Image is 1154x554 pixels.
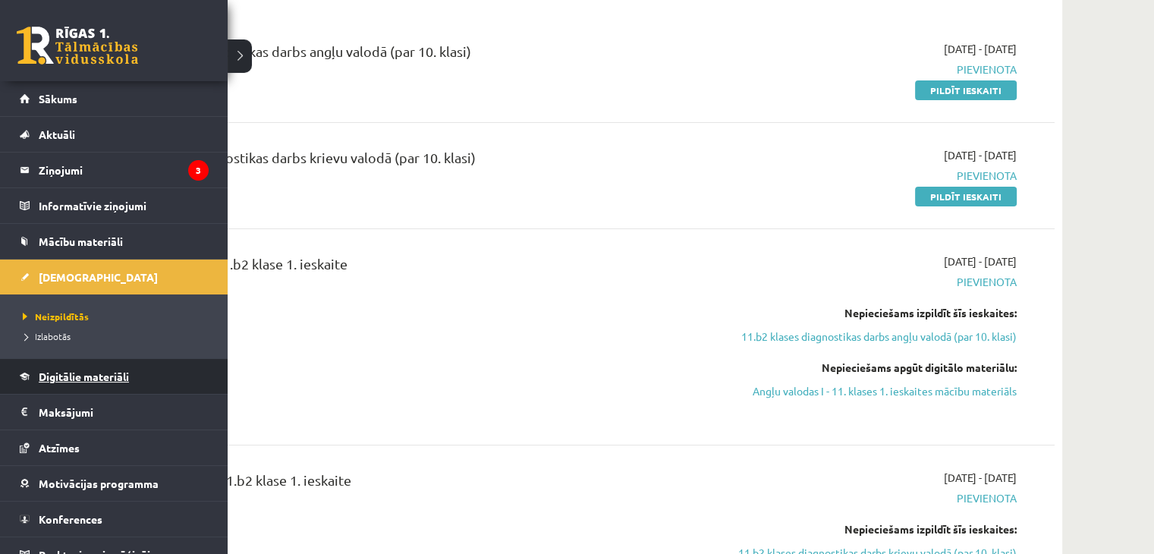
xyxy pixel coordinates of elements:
[17,27,138,65] a: Rīgas 1. Tālmācības vidusskola
[731,490,1017,506] span: Pievienota
[915,187,1017,206] a: Pildīt ieskaiti
[39,153,209,187] legend: Ziņojumi
[944,41,1017,57] span: [DATE] - [DATE]
[731,329,1017,345] a: 11.b2 klases diagnostikas darbs angļu valodā (par 10. klasi)
[20,260,209,294] a: [DEMOGRAPHIC_DATA]
[20,153,209,187] a: Ziņojumi3
[20,117,209,152] a: Aktuāli
[20,502,209,537] a: Konferences
[731,168,1017,184] span: Pievienota
[39,395,209,430] legend: Maksājumi
[20,430,209,465] a: Atzīmes
[20,224,209,259] a: Mācību materiāli
[20,81,209,116] a: Sākums
[20,188,209,223] a: Informatīvie ziņojumi
[39,512,102,526] span: Konferences
[20,466,209,501] a: Motivācijas programma
[114,147,708,175] div: 11.b2 klases diagnostikas darbs krievu valodā (par 10. klasi)
[731,274,1017,290] span: Pievienota
[19,310,212,323] a: Neizpildītās
[731,360,1017,376] div: Nepieciešams apgūt digitālo materiālu:
[39,127,75,141] span: Aktuāli
[39,92,77,105] span: Sākums
[114,253,708,282] div: Angļu valoda JK 11.b2 klase 1. ieskaite
[20,395,209,430] a: Maksājumi
[114,41,708,69] div: 11.b2 klases diagnostikas darbs angļu valodā (par 10. klasi)
[944,253,1017,269] span: [DATE] - [DATE]
[731,521,1017,537] div: Nepieciešams izpildīt šīs ieskaites:
[915,80,1017,100] a: Pildīt ieskaiti
[39,370,129,383] span: Digitālie materiāli
[39,235,123,248] span: Mācību materiāli
[20,359,209,394] a: Digitālie materiāli
[19,310,89,323] span: Neizpildītās
[39,441,80,455] span: Atzīmes
[114,470,708,498] div: Krievu valoda JK 11.b2 klase 1. ieskaite
[19,330,71,342] span: Izlabotās
[731,305,1017,321] div: Nepieciešams izpildīt šīs ieskaites:
[39,270,158,284] span: [DEMOGRAPHIC_DATA]
[731,61,1017,77] span: Pievienota
[944,470,1017,486] span: [DATE] - [DATE]
[944,147,1017,163] span: [DATE] - [DATE]
[731,383,1017,399] a: Angļu valodas I - 11. klases 1. ieskaites mācību materiāls
[39,477,159,490] span: Motivācijas programma
[19,329,212,343] a: Izlabotās
[188,160,209,181] i: 3
[39,188,209,223] legend: Informatīvie ziņojumi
